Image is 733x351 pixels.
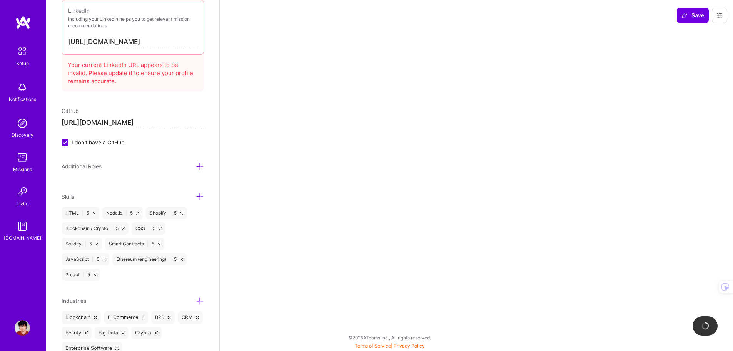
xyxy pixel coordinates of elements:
span: Industries [62,297,86,304]
span: | [148,225,150,232]
a: Privacy Policy [394,343,425,349]
i: icon Close [93,212,95,215]
div: E-Commerce [104,311,149,324]
div: JavaScript 5 [62,253,109,265]
a: Terms of Service [355,343,391,349]
div: Preact 5 [62,269,100,281]
div: [DOMAIN_NAME] [4,234,41,242]
div: Discovery [12,131,33,139]
span: | [125,210,127,216]
span: Additional Roles [62,163,102,170]
span: Save [681,12,704,19]
div: Beauty [62,327,92,339]
div: Blockchain / Crypto 5 [62,222,129,235]
span: | [92,256,94,262]
span: | [169,256,171,262]
div: null [677,8,709,23]
i: icon Close [115,347,119,350]
div: Your current LinkedIn URL appears to be invalid. Please update it to ensure your profile remains ... [62,52,204,91]
div: Ethereum (engineering) 5 [112,253,187,265]
div: Big Data [95,327,129,339]
span: | [111,225,113,232]
i: icon Close [155,331,158,334]
img: bell [15,80,30,95]
img: logo [15,15,31,29]
img: guide book [15,218,30,234]
img: loading [701,322,709,330]
span: | [83,272,84,278]
span: Skills [62,193,74,200]
img: discovery [15,116,30,131]
i: icon Close [94,316,97,319]
div: CRM [178,311,203,324]
i: icon Close [103,258,105,261]
i: icon Close [95,243,98,245]
i: icon Close [94,274,96,276]
div: HTML 5 [62,207,99,219]
i: icon Close [122,331,125,334]
i: icon Close [142,316,145,319]
i: icon Close [85,331,88,334]
span: I don't have a GitHub [72,138,125,146]
div: Crypto [131,327,162,339]
div: Setup [16,59,29,67]
span: GitHub [62,107,79,114]
img: setup [14,43,30,59]
div: Smart Contracts 5 [105,238,164,250]
img: teamwork [15,150,30,165]
i: icon Close [158,243,160,245]
span: | [147,241,149,247]
i: icon Close [136,212,139,215]
p: Including your LinkedIn helps you to get relevant mission recommendations. [68,16,197,29]
div: B2B [151,311,175,324]
img: Invite [15,184,30,200]
div: Node.js 5 [102,207,143,219]
i: icon Close [122,227,125,230]
div: Missions [13,165,32,173]
span: | [85,241,86,247]
img: User Avatar [15,320,30,336]
span: | [82,210,83,216]
i: icon Close [196,316,199,319]
i: icon Close [180,212,183,215]
div: Notifications [9,95,36,103]
i: icon Close [168,316,171,319]
div: Solidity 5 [62,238,102,250]
div: Blockchain [62,311,101,324]
span: LinkedIn [68,7,90,14]
i: icon Close [159,227,162,230]
span: | [169,210,171,216]
i: icon Close [180,258,183,261]
div: Shopify 5 [146,207,187,219]
span: | [355,343,425,349]
div: © 2025 ATeams Inc., All rights reserved. [46,328,733,347]
div: Invite [17,200,28,208]
div: CSS 5 [132,222,165,235]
